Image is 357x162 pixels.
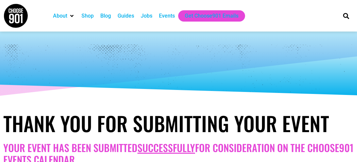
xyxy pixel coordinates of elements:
[141,12,152,20] a: Jobs
[159,12,175,20] a: Events
[118,12,134,20] a: Guides
[50,10,78,22] div: About
[100,12,111,20] a: Blog
[53,12,67,20] a: About
[137,140,195,155] u: successfully
[81,12,94,20] a: Shop
[3,111,354,135] h1: Thank You for Submitting Your Event
[50,10,333,22] nav: Main nav
[340,10,351,21] div: Search
[185,12,238,20] a: Get Choose901 Emails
